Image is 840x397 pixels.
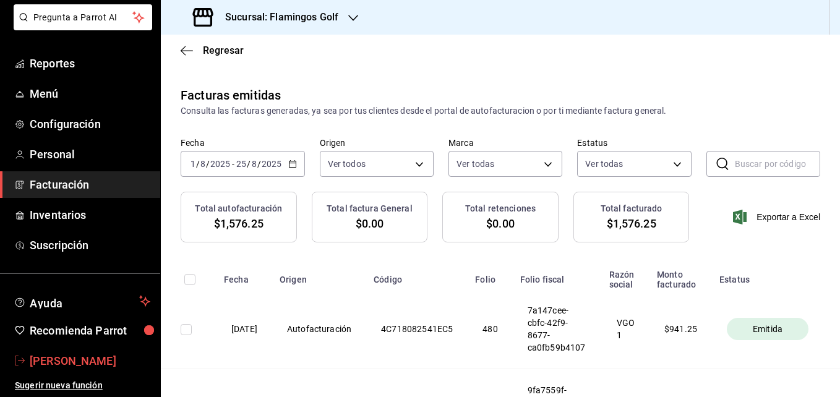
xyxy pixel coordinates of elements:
span: / [247,159,251,169]
th: Origen [272,262,366,289]
div: Consulta las facturas generadas, ya sea por tus clientes desde el portal de autofacturacion o por... [181,105,820,117]
span: Ver todas [585,158,623,170]
span: Personal [30,146,150,163]
h3: Total autofacturación [195,202,282,215]
th: Fecha [216,262,272,289]
span: [PERSON_NAME] [30,352,150,369]
th: Monto facturado [649,262,712,289]
span: $0.00 [486,215,515,232]
span: $0.00 [356,215,384,232]
span: Recomienda Parrot [30,322,150,339]
span: Ayuda [30,294,134,309]
label: Fecha [181,139,305,147]
th: 7a147cee-cbfc-42f9-8677-ca0fb59b4107 [513,289,602,369]
span: Sugerir nueva función [15,379,150,392]
input: ---- [210,159,231,169]
th: VGO 1 [602,289,649,369]
th: Autofacturación [272,289,366,369]
span: Emitida [748,323,787,335]
th: $ 941.25 [649,289,712,369]
input: -- [200,159,206,169]
input: -- [190,159,196,169]
span: / [206,159,210,169]
span: Ver todas [456,158,494,170]
input: Buscar por código [735,152,820,176]
h3: Total facturado [601,202,662,215]
button: Exportar a Excel [735,210,820,224]
span: - [232,159,234,169]
th: Razón social [602,262,649,289]
label: Origen [320,139,434,147]
th: 4C718082541EC5 [366,289,468,369]
span: Suscripción [30,237,150,254]
div: Facturas emitidas [181,86,281,105]
span: / [196,159,200,169]
th: Código [366,262,468,289]
input: -- [251,159,257,169]
span: Ver todos [328,158,366,170]
span: Facturación [30,176,150,193]
button: Regresar [181,45,244,56]
span: Menú [30,85,150,102]
h3: Sucursal: Flamingos Golf [215,10,338,25]
span: Regresar [203,45,244,56]
h3: Total factura General [327,202,413,215]
label: Estatus [577,139,691,147]
input: ---- [261,159,282,169]
span: Pregunta a Parrot AI [33,11,133,24]
a: Pregunta a Parrot AI [9,20,152,33]
th: Estatus [712,262,823,289]
button: Pregunta a Parrot AI [14,4,152,30]
input: -- [236,159,247,169]
span: Reportes [30,55,150,72]
span: $1,576.25 [607,215,656,232]
span: Configuración [30,116,150,132]
span: $1,576.25 [214,215,264,232]
th: [DATE] [216,289,272,369]
h3: Total retenciones [465,202,536,215]
th: 480 [468,289,512,369]
th: Folio fiscal [513,262,602,289]
label: Marca [448,139,562,147]
th: Folio [468,262,512,289]
span: Inventarios [30,207,150,223]
span: / [257,159,261,169]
